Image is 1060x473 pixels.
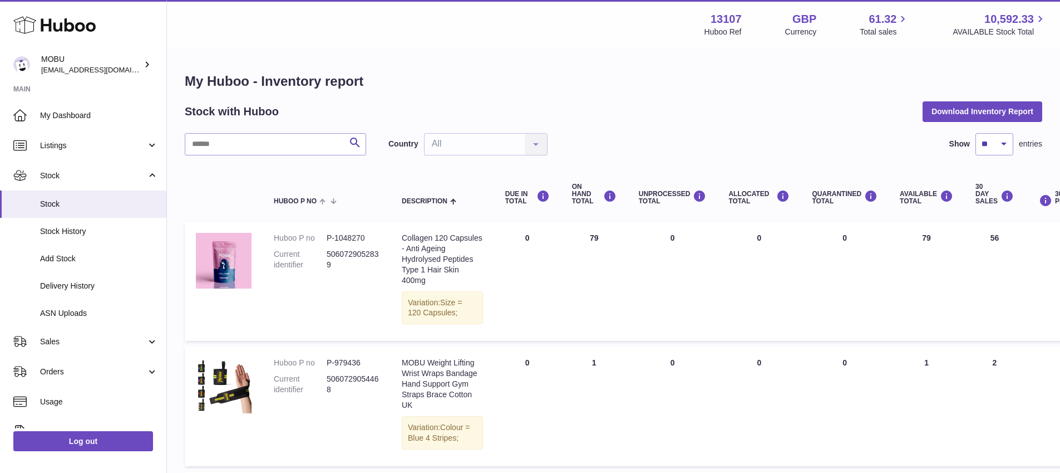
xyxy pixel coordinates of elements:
td: 1 [561,347,628,466]
span: [EMAIL_ADDRESS][DOMAIN_NAME] [41,65,164,74]
div: Variation: [402,416,483,450]
div: Variation: [402,291,483,325]
h1: My Huboo - Inventory report [185,72,1042,90]
td: 79 [561,222,628,341]
img: mo@mobu.co.uk [13,56,30,73]
span: Stock [40,170,146,181]
dd: P-979436 [327,358,379,368]
dd: P-1048270 [327,233,379,243]
td: 1 [889,347,964,466]
div: ALLOCATED Total [728,190,790,205]
div: MOBU [41,54,141,75]
span: 61.32 [869,12,896,27]
div: MOBU Weight Lifting Wrist Wraps Bandage Hand Support Gym Straps Brace Cotton UK [402,358,483,410]
span: entries [1019,139,1042,149]
div: Collagen 120 Capsules - Anti Ageing Hydrolysed Peptides Type 1 Hair Skin 400mg [402,233,483,285]
span: ASN Uploads [40,308,158,319]
div: DUE IN TOTAL [505,190,550,205]
span: Sales [40,337,146,347]
span: Stock History [40,226,158,237]
a: Log out [13,431,153,451]
td: 0 [628,347,718,466]
div: QUARANTINED Total [812,190,877,205]
span: Huboo P no [274,198,317,205]
strong: GBP [792,12,816,27]
div: UNPROCESSED Total [639,190,707,205]
label: Country [388,139,418,149]
span: Orders [40,367,146,377]
span: Usage [40,397,158,407]
div: 30 DAY SALES [975,183,1014,206]
button: Download Inventory Report [923,101,1042,121]
dt: Current identifier [274,249,327,270]
span: 10,592.33 [984,12,1034,27]
dd: 5060729052839 [327,249,379,270]
strong: 13107 [711,12,742,27]
span: Stock [40,199,158,209]
span: Invoicing and Payments [40,427,146,437]
div: Currency [785,27,817,37]
span: Listings [40,140,146,151]
span: Description [402,198,447,205]
td: 0 [494,347,561,466]
td: 0 [717,222,801,341]
td: 79 [889,222,964,341]
span: Add Stock [40,253,158,264]
img: product image [196,358,252,413]
dt: Huboo P no [274,358,327,368]
dd: 5060729054468 [327,374,379,395]
td: 0 [494,222,561,341]
td: 0 [717,347,801,466]
a: 61.32 Total sales [860,12,909,37]
label: Show [949,139,970,149]
td: 56 [964,222,1025,341]
div: ON HAND Total [572,183,617,206]
span: 0 [842,233,847,242]
td: 2 [964,347,1025,466]
div: AVAILABLE Total [900,190,953,205]
a: 10,592.33 AVAILABLE Stock Total [953,12,1047,37]
dt: Huboo P no [274,233,327,243]
td: 0 [628,222,718,341]
span: AVAILABLE Stock Total [953,27,1047,37]
span: Total sales [860,27,909,37]
span: 0 [842,358,847,367]
img: product image [196,233,252,289]
h2: Stock with Huboo [185,104,279,119]
span: Colour = Blue 4 Stripes; [408,423,470,442]
dt: Current identifier [274,374,327,395]
span: My Dashboard [40,110,158,121]
span: Size = 120 Capsules; [408,298,462,318]
span: Delivery History [40,281,158,291]
div: Huboo Ref [704,27,742,37]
